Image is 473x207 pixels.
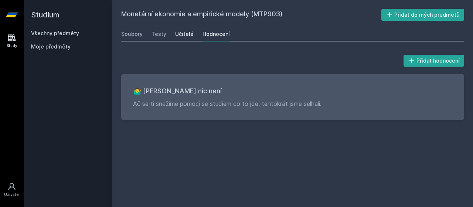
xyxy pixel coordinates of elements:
[121,30,143,38] div: Soubory
[152,27,166,41] a: Testy
[404,55,465,67] button: Přidat hodnocení
[31,30,79,36] a: Všechny předměty
[133,86,452,96] h3: 🤷‍♂️ [PERSON_NAME] nic není
[1,30,22,52] a: Study
[1,178,22,201] a: Uživatel
[7,43,17,49] div: Study
[175,30,194,38] div: Učitelé
[152,30,166,38] div: Testy
[121,27,143,41] a: Soubory
[31,43,71,50] span: Moje předměty
[381,9,465,21] button: Přidat do mých předmětů
[175,27,194,41] a: Učitelé
[133,99,452,108] p: Ač se ti snažíme pomoci se studiem co to jde, tentokrát jsme selhali.
[4,192,20,197] div: Uživatel
[121,9,381,21] h2: Monetární ekonomie a empirické modely (MTP903)
[203,30,230,38] div: Hodnocení
[203,27,230,41] a: Hodnocení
